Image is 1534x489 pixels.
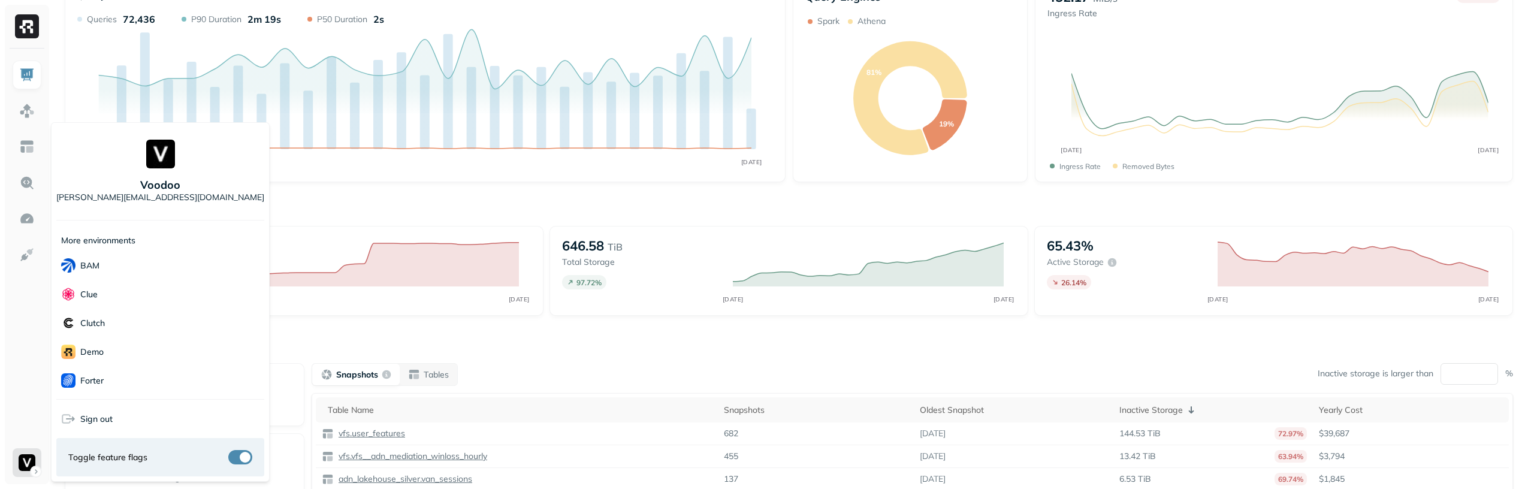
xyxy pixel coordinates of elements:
[80,346,104,358] p: demo
[61,258,76,273] img: BAM
[80,375,104,387] p: Forter
[61,287,76,301] img: Clue
[61,345,76,359] img: demo
[61,235,135,246] p: More environments
[146,140,175,168] img: Voodoo
[56,192,264,203] p: [PERSON_NAME][EMAIL_ADDRESS][DOMAIN_NAME]
[80,289,98,300] p: Clue
[80,318,105,329] p: Clutch
[80,260,99,271] p: BAM
[61,373,76,388] img: Forter
[68,452,147,463] span: Toggle feature flags
[140,178,180,192] p: Voodoo
[80,413,113,425] span: Sign out
[61,316,76,330] img: Clutch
